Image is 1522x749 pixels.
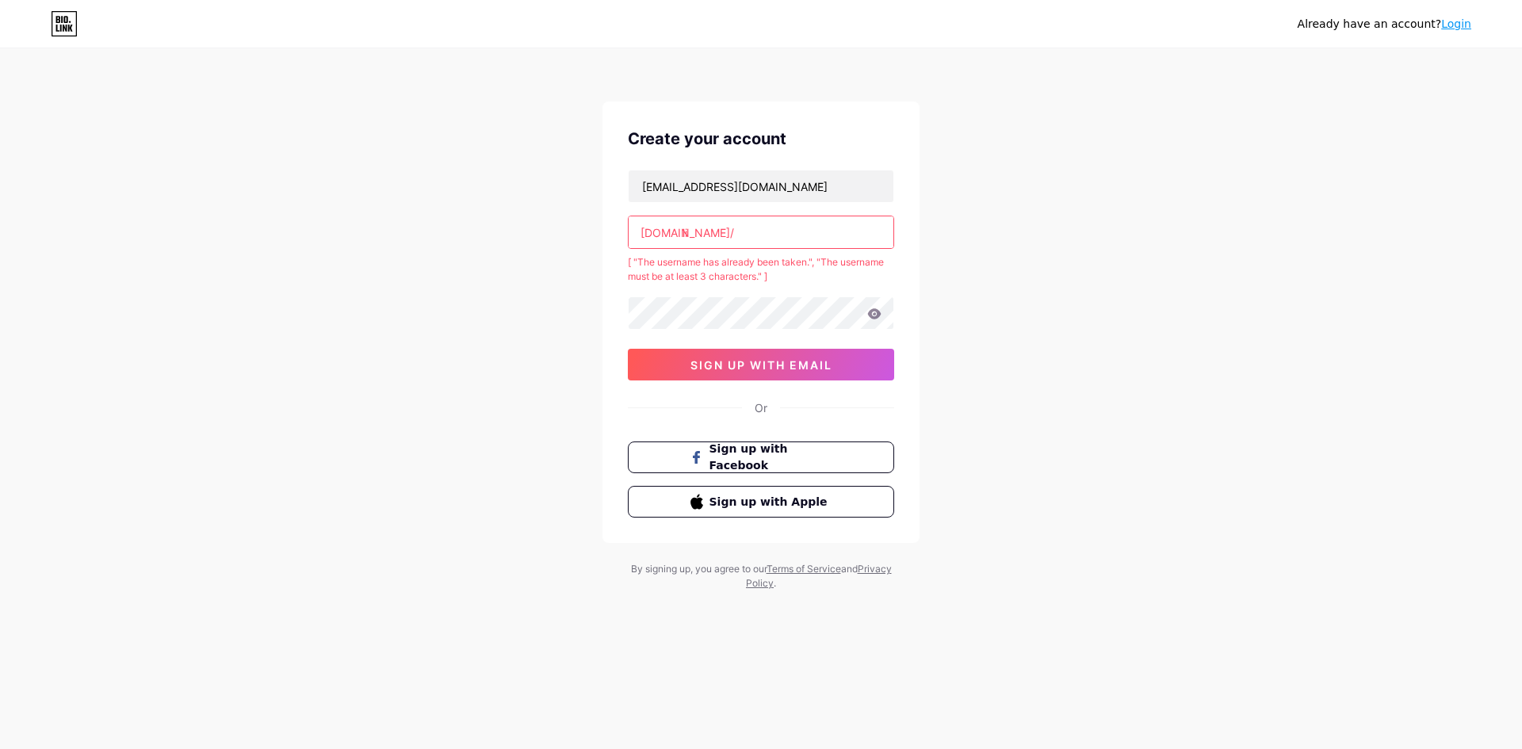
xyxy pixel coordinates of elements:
[767,563,841,575] a: Terms of Service
[690,358,832,372] span: sign up with email
[628,127,894,151] div: Create your account
[628,441,894,473] button: Sign up with Facebook
[629,170,893,202] input: Email
[1441,17,1471,30] a: Login
[709,494,832,510] span: Sign up with Apple
[628,349,894,380] button: sign up with email
[628,255,894,284] div: [ "The username has already been taken.", "The username must be at least 3 characters." ]
[626,562,896,590] div: By signing up, you agree to our and .
[755,399,767,416] div: Or
[709,441,832,474] span: Sign up with Facebook
[1298,16,1471,32] div: Already have an account?
[629,216,893,248] input: username
[641,224,734,241] div: [DOMAIN_NAME]/
[628,486,894,518] button: Sign up with Apple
